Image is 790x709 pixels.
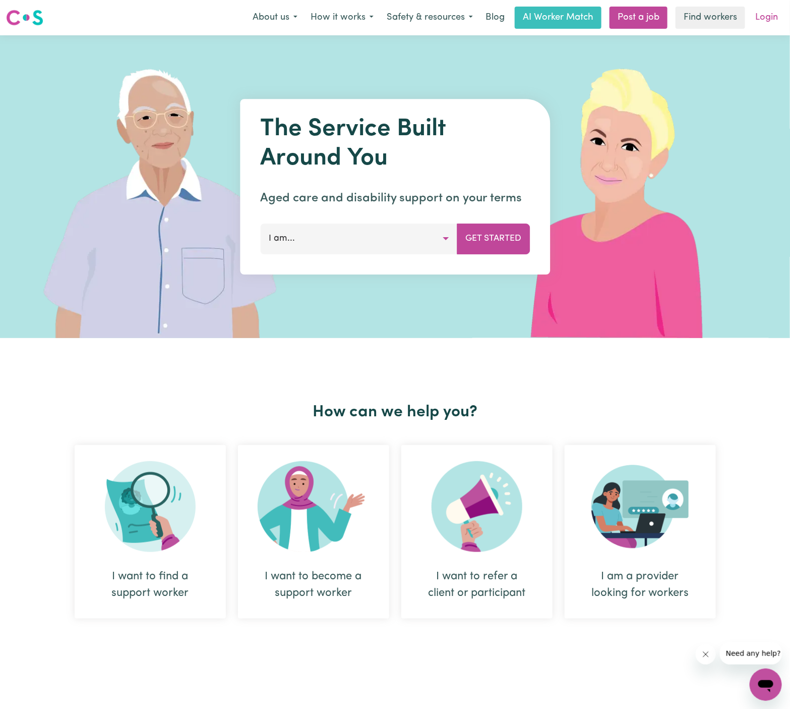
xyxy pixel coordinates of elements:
a: Careseekers logo [6,6,43,29]
a: Find workers [676,7,745,29]
img: Refer [432,461,522,552]
div: I am a provider looking for workers [589,568,692,602]
a: AI Worker Match [515,7,601,29]
div: I want to become a support worker [262,568,365,602]
a: Post a job [610,7,667,29]
img: Search [105,461,196,552]
h1: The Service Built Around You [260,115,530,173]
h2: How can we help you? [69,403,722,422]
p: Aged care and disability support on your terms [260,189,530,207]
iframe: Button to launch messaging window [750,669,782,701]
div: I want to refer a client or participant [401,445,553,619]
div: I am a provider looking for workers [565,445,716,619]
iframe: Close message [696,644,716,665]
a: Login [749,7,784,29]
div: I want to become a support worker [238,445,389,619]
button: How it works [304,7,380,28]
iframe: Message from company [720,642,782,665]
button: Get Started [457,224,530,254]
img: Become Worker [258,461,370,552]
button: I am... [260,224,457,254]
div: I want to refer a client or participant [426,568,528,602]
div: I want to find a support worker [99,568,202,602]
img: Provider [591,461,689,552]
div: I want to find a support worker [75,445,226,619]
img: Careseekers logo [6,9,43,27]
button: About us [246,7,304,28]
a: Blog [479,7,511,29]
button: Safety & resources [380,7,479,28]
